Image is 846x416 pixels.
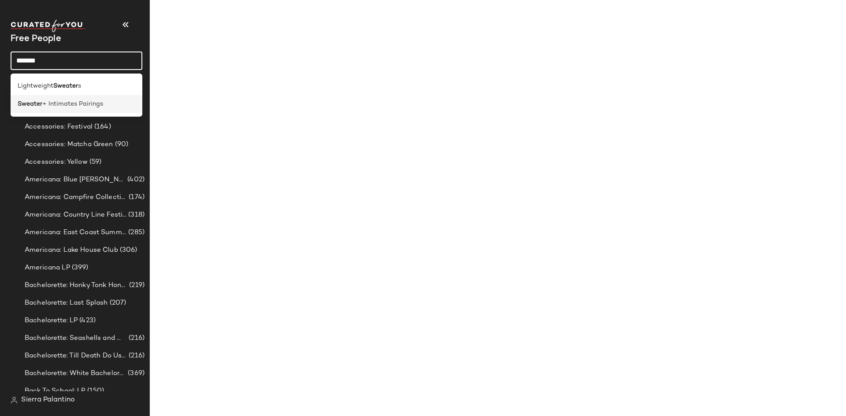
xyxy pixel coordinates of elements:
[88,157,102,167] span: (59)
[113,140,129,150] span: (90)
[25,368,126,379] span: Bachelorette: White Bachelorette Outfits
[11,34,61,44] span: Current Company Name
[25,192,127,202] span: Americana: Campfire Collective
[118,245,137,255] span: (306)
[25,157,88,167] span: Accessories: Yellow
[127,351,145,361] span: (216)
[25,175,126,185] span: Americana: Blue [PERSON_NAME] Baby
[127,192,145,202] span: (174)
[25,316,78,326] span: Bachelorette: LP
[93,122,111,132] span: (164)
[25,122,93,132] span: Accessories: Festival
[126,228,145,238] span: (285)
[126,210,145,220] span: (318)
[126,368,145,379] span: (369)
[25,298,108,308] span: Bachelorette: Last Splash
[25,351,127,361] span: Bachelorette: Till Death Do Us Party
[25,386,85,396] span: Back To School: LP
[85,386,104,396] span: (150)
[126,175,145,185] span: (402)
[25,280,127,291] span: Bachelorette: Honky Tonk Honey
[25,245,118,255] span: Americana: Lake House Club
[18,99,42,109] b: Sweater
[25,210,126,220] span: Americana: Country Line Festival
[53,81,78,91] b: Sweater
[21,395,75,405] span: Sierra Palantino
[25,333,127,343] span: Bachelorette: Seashells and Wedding Bells
[78,81,81,91] span: s
[25,263,70,273] span: Americana LP
[127,280,145,291] span: (219)
[25,140,113,150] span: Accessories: Matcha Green
[108,298,126,308] span: (207)
[42,99,103,109] span: + Intimates Pairings
[11,20,85,32] img: cfy_white_logo.C9jOOHJF.svg
[78,316,96,326] span: (423)
[18,81,53,91] span: Lightweight
[70,263,89,273] span: (399)
[127,333,145,343] span: (216)
[11,397,18,404] img: svg%3e
[25,228,126,238] span: Americana: East Coast Summer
